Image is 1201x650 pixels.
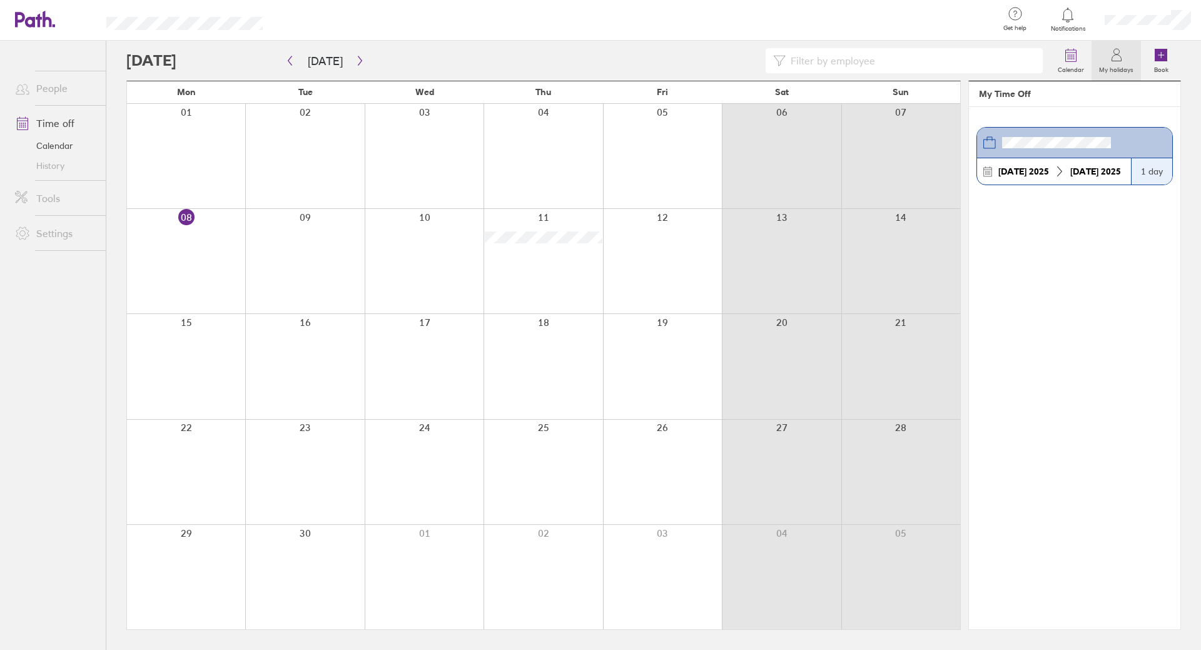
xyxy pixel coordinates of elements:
[177,87,196,97] span: Mon
[535,87,551,97] span: Thu
[786,49,1035,73] input: Filter by employee
[995,24,1035,32] span: Get help
[5,156,106,176] a: History
[5,221,106,246] a: Settings
[1050,41,1092,81] a: Calendar
[893,87,909,97] span: Sun
[1147,63,1176,74] label: Book
[5,76,106,101] a: People
[1048,6,1088,33] a: Notifications
[415,87,434,97] span: Wed
[657,87,668,97] span: Fri
[298,87,313,97] span: Tue
[5,111,106,136] a: Time off
[1070,166,1098,177] strong: [DATE]
[1131,158,1172,185] div: 1 day
[1048,25,1088,33] span: Notifications
[1065,166,1126,176] div: 2025
[5,136,106,156] a: Calendar
[5,186,106,211] a: Tools
[1092,63,1141,74] label: My holidays
[998,166,1026,177] strong: [DATE]
[976,127,1173,185] a: [DATE] 2025[DATE] 20251 day
[1141,41,1181,81] a: Book
[969,81,1180,107] header: My Time Off
[298,51,353,71] button: [DATE]
[993,166,1054,176] div: 2025
[775,87,789,97] span: Sat
[1092,41,1141,81] a: My holidays
[1050,63,1092,74] label: Calendar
